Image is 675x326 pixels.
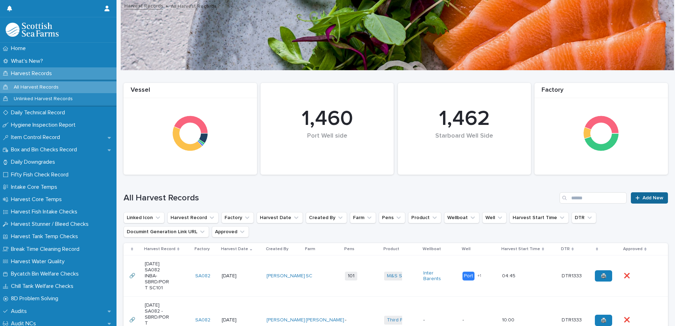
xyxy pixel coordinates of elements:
p: Harvest Core Temps [8,196,67,203]
button: Pens [379,212,405,223]
input: Search [560,192,627,204]
p: DTR1333 [562,316,583,323]
p: Audits [8,308,32,315]
p: - [423,317,448,323]
button: DTR [572,212,596,223]
tr: 🔗🔗 [DATE] SA082 INBA-SBRD/PORT SC101SA082 [DATE][PERSON_NAME] SC 101M&S Select Inter Barents Port... [124,255,668,297]
div: 1,460 [273,106,382,132]
p: 10:00 [502,316,516,323]
p: Harvest Tank Temp Checks [8,233,84,240]
p: 8D Problem Solving [8,295,64,302]
p: Wellboat [423,245,441,253]
span: 101 [345,272,357,280]
a: 🖨️ [595,270,612,282]
img: mMrefqRFQpe26GRNOUkG [6,23,59,37]
p: Fifty Fish Check Record [8,171,74,178]
p: Approved [623,245,643,253]
p: DTR [561,245,570,253]
p: Daily Technical Record [8,109,71,116]
span: 🖨️ [601,273,607,278]
a: [PERSON_NAME] [306,317,344,323]
p: Item Control Record [8,134,66,141]
button: Product [408,212,441,223]
button: Linked Icon [124,212,165,223]
button: Created By [306,212,347,223]
p: 04:45 [502,272,517,279]
p: 🔗 [129,316,137,323]
div: 1,462 [410,106,519,132]
p: What's New? [8,58,49,65]
p: Break Time Cleaning Record [8,246,85,253]
span: + 1 [477,274,481,278]
a: [PERSON_NAME] [267,317,305,323]
div: Vessel [124,86,257,98]
a: [PERSON_NAME] [267,273,305,279]
button: Wellboat [444,212,479,223]
button: Farm [350,212,376,223]
p: Harvest Fish Intake Checks [8,209,83,215]
p: 🔗 [129,272,137,279]
p: [DATE] [222,317,247,323]
p: Harvest Water Quality [8,258,70,265]
p: Created By [266,245,288,253]
a: M&S Select [387,273,413,279]
div: Port Well side [273,132,382,155]
a: Add New [631,192,668,204]
p: Unlinked Harvest Records [8,96,78,102]
a: SC [306,273,312,279]
p: Factory [195,245,210,253]
p: Well [462,245,471,253]
a: SA082 [195,273,210,279]
p: Chill Tank Welfare Checks [8,283,79,290]
a: Harvest Records [124,1,163,10]
p: ❌ [624,272,631,279]
a: Inter Barents [423,270,448,282]
p: Harvest Start Time [501,245,540,253]
h1: All Harvest Records [124,193,557,203]
p: Box and Bin Checks Record [8,146,83,153]
div: Factory [534,86,668,98]
p: Product [383,245,399,253]
p: All Harvest Records [171,2,216,10]
a: Third Party Salmon [387,317,430,323]
button: Harvest Record [167,212,219,223]
p: Daily Downgrades [8,159,61,165]
button: Approved [212,226,249,237]
p: Harvest Date [221,245,248,253]
p: Home [8,45,31,52]
p: - [345,317,370,323]
p: All Harvest Records [8,84,64,90]
a: SA082 [195,317,210,323]
p: [DATE] [222,273,247,279]
p: Intake Core Temps [8,184,63,191]
p: Harvest Stunner / Bleed Checks [8,221,94,228]
span: 🖨️ [601,318,607,323]
p: Harvest Record [144,245,175,253]
button: Harvest Start Time [509,212,569,223]
a: 🖨️ [595,315,612,326]
p: Bycatch Bin Welfare Checks [8,271,84,277]
button: Harvest Date [257,212,303,223]
div: Port [462,272,474,280]
p: - [462,317,488,323]
p: Farm [305,245,315,253]
button: Factory [221,212,254,223]
p: ❌ [624,316,631,323]
p: Harvest Records [8,70,58,77]
div: Starboard Well Side [410,132,519,155]
button: Well [482,212,507,223]
p: [DATE] SA082 INBA-SBRD/PORT SC101 [145,261,170,291]
span: Add New [643,195,663,200]
p: Hygiene Inspection Report [8,122,81,128]
p: DTR1333 [562,272,583,279]
p: Pens [344,245,354,253]
button: Documint Generation Link URL [124,226,209,237]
